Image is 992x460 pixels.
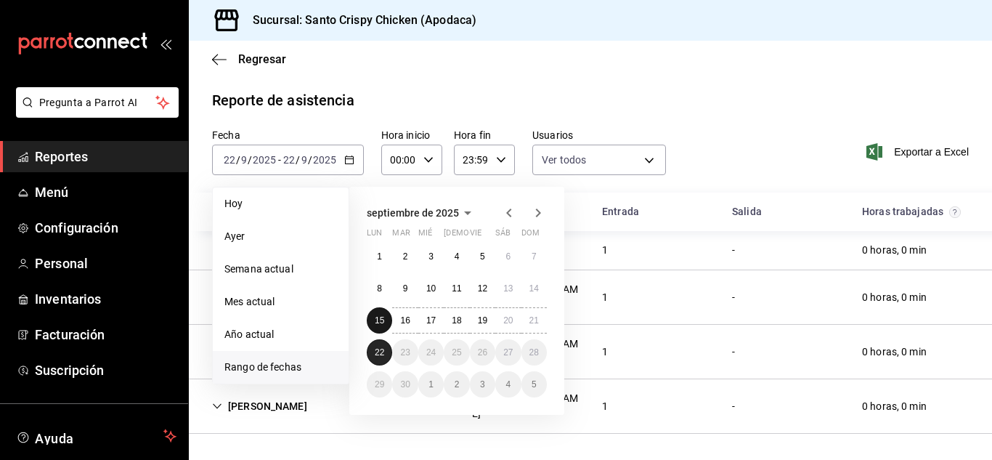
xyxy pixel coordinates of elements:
div: Container [189,193,992,434]
span: Personal [35,254,176,273]
button: 3 de octubre de 2025 [470,371,495,398]
abbr: 1 de octubre de 2025 [428,379,434,390]
button: 24 de septiembre de 2025 [418,339,444,366]
input: ---- [312,154,337,166]
div: Cell [200,339,319,366]
div: Cell [720,284,747,311]
span: Ayuda [35,427,158,445]
div: Cell [590,237,619,264]
abbr: 25 de septiembre de 2025 [452,347,461,358]
div: Cell [200,393,319,420]
span: Ver todos [542,153,586,167]
button: 17 de septiembre de 2025 [418,307,444,334]
abbr: sábado [495,228,511,243]
span: Semana actual [224,262,337,277]
div: HeadCell [720,198,850,225]
abbr: 26 de septiembre de 2025 [478,347,487,358]
button: 13 de septiembre de 2025 [495,275,521,302]
abbr: 7 de septiembre de 2025 [532,251,537,262]
abbr: 16 de septiembre de 2025 [400,315,410,326]
span: Pregunta a Parrot AI [39,95,156,110]
button: 25 de septiembre de 2025 [444,339,469,366]
button: 8 de septiembre de 2025 [367,275,392,302]
button: Pregunta a Parrot AI [16,87,179,118]
span: / [236,154,240,166]
button: 4 de septiembre de 2025 [444,243,469,270]
label: Hora inicio [381,130,442,140]
button: 6 de septiembre de 2025 [495,243,521,270]
div: Cell [720,339,747,366]
abbr: domingo [521,228,540,243]
div: Cell [720,237,747,264]
div: Cell [850,237,938,264]
abbr: 18 de septiembre de 2025 [452,315,461,326]
span: Facturación [35,325,176,344]
div: HeadCell [590,198,720,225]
button: 12 de septiembre de 2025 [470,275,495,302]
abbr: 28 de septiembre de 2025 [529,347,539,358]
input: -- [282,154,296,166]
div: HeadCell [850,198,980,225]
button: open_drawer_menu [160,38,171,49]
abbr: 6 de septiembre de 2025 [505,251,511,262]
span: septiembre de 2025 [367,207,459,219]
abbr: 20 de septiembre de 2025 [503,315,513,326]
button: 23 de septiembre de 2025 [392,339,418,366]
span: Año actual [224,327,337,342]
div: Cell [850,284,938,311]
abbr: 12 de septiembre de 2025 [478,283,487,294]
button: 28 de septiembre de 2025 [521,339,547,366]
abbr: 14 de septiembre de 2025 [529,283,539,294]
div: Cell [200,284,319,311]
abbr: 13 de septiembre de 2025 [503,283,513,294]
button: 7 de septiembre de 2025 [521,243,547,270]
span: Suscripción [35,360,176,380]
input: -- [223,154,236,166]
abbr: 3 de octubre de 2025 [480,379,485,390]
h3: Sucursal: Santo Crispy Chicken (Apodaca) [241,12,476,29]
div: Cell [590,284,619,311]
abbr: 27 de septiembre de 2025 [503,347,513,358]
abbr: jueves [444,228,529,243]
div: Row [189,231,992,270]
button: 1 de septiembre de 2025 [367,243,392,270]
abbr: 3 de septiembre de 2025 [428,251,434,262]
abbr: 4 de octubre de 2025 [505,379,511,390]
div: Cell [720,393,747,420]
button: 21 de septiembre de 2025 [521,307,547,334]
abbr: 5 de octubre de 2025 [532,379,537,390]
abbr: 22 de septiembre de 2025 [375,347,384,358]
button: 14 de septiembre de 2025 [521,275,547,302]
button: 4 de octubre de 2025 [495,371,521,398]
button: Regresar [212,52,286,66]
div: Row [189,270,992,325]
div: HeadCell [200,198,460,225]
button: 2 de octubre de 2025 [444,371,469,398]
button: septiembre de 2025 [367,204,476,222]
button: 27 de septiembre de 2025 [495,339,521,366]
input: -- [301,154,308,166]
button: 18 de septiembre de 2025 [444,307,469,334]
div: Cell [200,237,319,264]
abbr: 29 de septiembre de 2025 [375,379,384,390]
abbr: 5 de septiembre de 2025 [480,251,485,262]
abbr: 30 de septiembre de 2025 [400,379,410,390]
label: Hora fin [454,130,515,140]
span: Configuración [35,218,176,238]
abbr: 4 de septiembre de 2025 [455,251,460,262]
abbr: 10 de septiembre de 2025 [426,283,436,294]
button: 26 de septiembre de 2025 [470,339,495,366]
abbr: 24 de septiembre de 2025 [426,347,436,358]
abbr: 2 de octubre de 2025 [455,379,460,390]
button: 5 de octubre de 2025 [521,371,547,398]
abbr: 17 de septiembre de 2025 [426,315,436,326]
abbr: lunes [367,228,382,243]
abbr: martes [392,228,410,243]
abbr: 15 de septiembre de 2025 [375,315,384,326]
span: Regresar [238,52,286,66]
button: 30 de septiembre de 2025 [392,371,418,398]
abbr: 1 de septiembre de 2025 [377,251,382,262]
span: / [248,154,252,166]
abbr: 9 de septiembre de 2025 [403,283,408,294]
span: Mes actual [224,294,337,310]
